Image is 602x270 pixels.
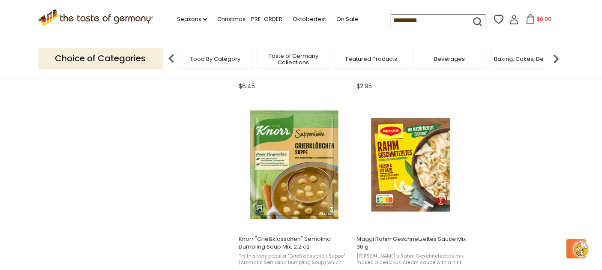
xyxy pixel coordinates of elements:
[356,82,372,91] span: $2.95
[177,15,207,24] a: Seasons
[163,50,180,67] img: previous arrow
[217,15,282,24] a: Christmas - PRE-ORDER
[356,253,467,266] span: [PERSON_NAME]'s Rahm Geschnetzeltes mix makes a delicious cream sauce with a hint of onion flavor...
[494,56,561,62] a: Baking, Cakes, Desserts
[239,235,350,251] span: Knorr "Grießklösschen" Semolina Dumpling Soup Mix, 2.2 oz
[355,108,469,222] img: Maggi Rahm Geschnetzeltes Sauce Mix
[259,53,328,66] a: Taste of Germany Collections
[237,108,351,222] img: Knorr "Grießklösschen" Semolina Dumpling Soup Mix, 2.2 oz
[434,56,465,62] a: Beverages
[191,56,240,62] a: Food By Category
[239,82,255,91] span: $6.45
[537,15,551,23] span: $0.00
[239,253,350,266] span: Try this very popular "Grießklösschen Suppe" (Aromatic Semolina Dumpling Soup) which the whole fa...
[521,14,557,27] button: $0.00
[356,235,467,251] span: Maggi Rahm Geschnetzeltes Sauce Mix 36 g
[548,50,565,67] img: next arrow
[38,48,163,69] p: Choice of Categories
[293,15,326,24] a: Oktoberfest
[336,15,358,24] a: On Sale
[346,56,397,62] a: Featured Products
